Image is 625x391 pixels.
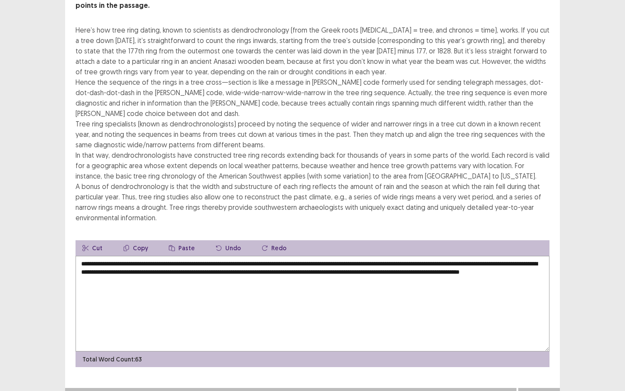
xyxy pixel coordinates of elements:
p: Total Word Count: 63 [82,355,142,364]
button: Cut [76,240,109,256]
button: Redo [255,240,293,256]
button: Undo [209,240,248,256]
div: Here’s how tree ring dating, known to scientists as dendrochronology (from the Greek roots [MEDIC... [76,25,549,223]
button: Copy [116,240,155,256]
button: Paste [162,240,202,256]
